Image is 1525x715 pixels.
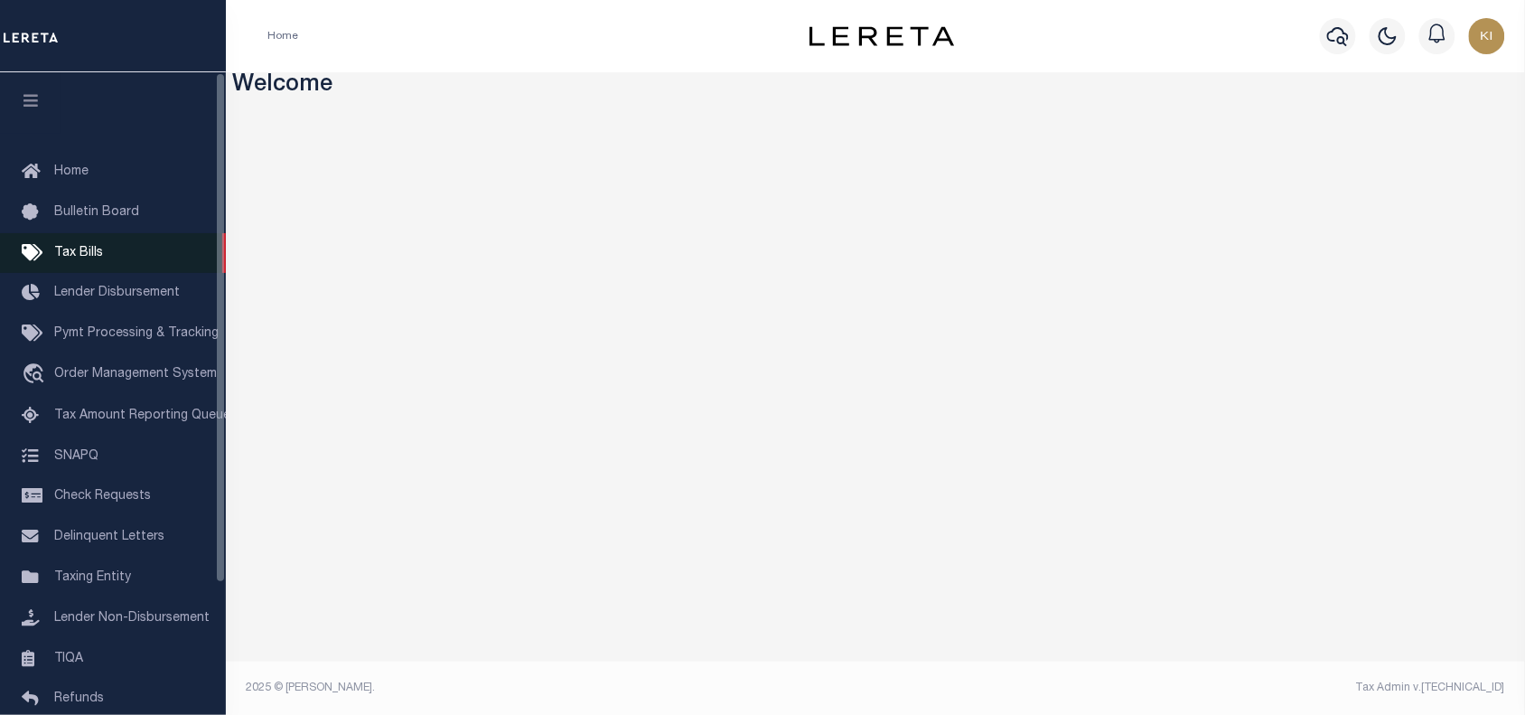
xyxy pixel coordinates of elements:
span: Tax Amount Reporting Queue [54,409,230,422]
span: Tax Bills [54,247,103,259]
i: travel_explore [22,363,51,387]
span: Delinquent Letters [54,531,164,543]
span: Bulletin Board [54,206,139,219]
span: Refunds [54,692,104,705]
span: Taxing Entity [54,571,131,584]
span: Order Management System [54,368,217,381]
span: SNAPQ [54,449,98,462]
span: Pymt Processing & Tracking [54,327,219,340]
div: 2025 © [PERSON_NAME]. [233,680,876,696]
div: Tax Admin v.[TECHNICAL_ID] [889,680,1505,696]
span: Check Requests [54,490,151,503]
span: TIQA [54,652,83,664]
img: logo-dark.svg [809,26,954,46]
img: svg+xml;base64,PHN2ZyB4bWxucz0iaHR0cDovL3d3dy53My5vcmcvMjAwMC9zdmciIHBvaW50ZXItZXZlbnRzPSJub25lIi... [1469,18,1505,54]
li: Home [267,28,298,44]
span: Home [54,165,89,178]
span: Lender Disbursement [54,287,180,299]
span: Lender Non-Disbursement [54,612,210,625]
h3: Welcome [233,72,1519,100]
